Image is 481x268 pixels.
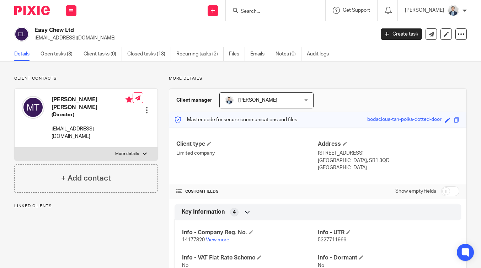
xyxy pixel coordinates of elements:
h4: Info - Dormant [318,254,454,262]
p: Limited company [176,150,318,157]
img: LinkedIn%20Profile.jpeg [225,96,234,104]
span: 5227711966 [318,237,346,242]
a: Audit logs [307,47,334,61]
a: Files [229,47,245,61]
h4: CUSTOM FIELDS [176,189,318,194]
span: 4 [233,209,236,216]
img: svg%3E [14,27,29,42]
i: Primary [125,96,133,103]
a: Client tasks (0) [84,47,122,61]
a: Closed tasks (13) [127,47,171,61]
h3: Client manager [176,97,212,104]
h4: + Add contact [61,173,111,184]
span: 14177820 [182,237,205,242]
a: View more [206,237,229,242]
span: No [318,263,324,268]
h4: Info - UTR [318,229,454,236]
p: [GEOGRAPHIC_DATA], SR1 3QD [318,157,459,164]
span: Get Support [343,8,370,13]
p: Master code for secure communications and files [175,116,297,123]
p: [PERSON_NAME] [405,7,444,14]
h4: [PERSON_NAME] [PERSON_NAME] [52,96,133,111]
img: LinkedIn%20Profile.jpeg [448,5,459,16]
a: Notes (0) [276,47,301,61]
h4: Client type [176,140,318,148]
p: Client contacts [14,76,158,81]
h4: Info - Company Reg. No. [182,229,318,236]
a: Open tasks (3) [41,47,78,61]
label: Show empty fields [395,188,436,195]
h2: Easy Chew Ltd [34,27,303,34]
p: [GEOGRAPHIC_DATA] [318,164,459,171]
h5: (Director) [52,111,133,118]
p: More details [115,151,139,157]
h4: Address [318,140,459,148]
a: Recurring tasks (2) [176,47,224,61]
input: Search [240,9,304,15]
p: Linked clients [14,203,158,209]
span: [PERSON_NAME] [238,98,277,103]
img: svg%3E [22,96,44,119]
h4: Info - VAT Flat Rate Scheme [182,254,318,262]
img: Pixie [14,6,50,15]
p: More details [169,76,467,81]
a: Emails [250,47,270,61]
p: [EMAIL_ADDRESS][DOMAIN_NAME] [34,34,370,42]
div: bodacious-tan-polka-dotted-door [367,116,442,124]
span: Key Information [182,208,225,216]
a: Details [14,47,35,61]
p: [EMAIL_ADDRESS][DOMAIN_NAME] [52,125,133,140]
a: Create task [381,28,422,40]
span: No [182,263,188,268]
p: [STREET_ADDRESS] [318,150,459,157]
